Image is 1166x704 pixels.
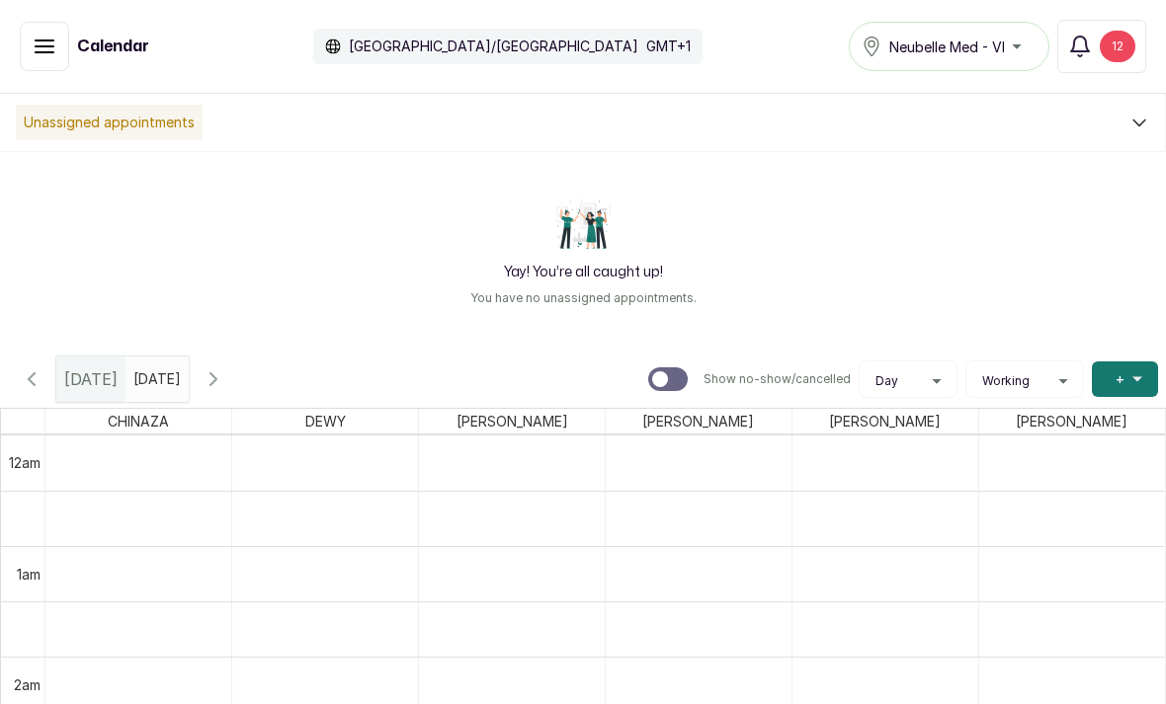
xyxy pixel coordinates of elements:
[889,37,1005,57] span: Neubelle Med - VI
[64,367,118,391] span: [DATE]
[470,290,697,306] p: You have no unassigned appointments.
[646,37,691,56] p: GMT+1
[10,674,44,695] div: 2am
[638,409,758,433] span: [PERSON_NAME]
[1057,20,1146,73] button: 12
[13,564,44,585] div: 1am
[77,35,149,58] h1: Calendar
[704,371,851,387] p: Show no-show/cancelled
[56,356,125,402] div: [DATE]
[1100,31,1135,62] div: 12
[16,105,203,140] p: Unassigned appointments
[301,409,350,433] span: DEWY
[974,373,1075,389] button: Working
[825,409,945,433] span: [PERSON_NAME]
[453,409,572,433] span: [PERSON_NAME]
[1116,369,1124,389] span: +
[875,373,898,389] span: Day
[849,22,1049,71] button: Neubelle Med - VI
[1092,361,1158,397] button: +
[504,263,663,282] h2: Yay! You’re all caught up!
[1012,409,1131,433] span: [PERSON_NAME]
[5,452,44,473] div: 12am
[868,373,949,389] button: Day
[104,409,173,433] span: CHINAZA
[349,37,638,56] p: [GEOGRAPHIC_DATA]/[GEOGRAPHIC_DATA]
[982,373,1030,389] span: Working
